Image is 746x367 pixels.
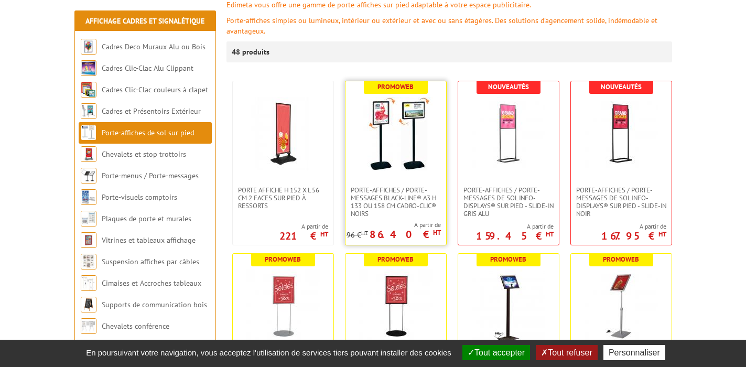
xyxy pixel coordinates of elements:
span: Porte-affiches / Porte-messages de sol Info-Displays® sur pied - Slide-in Noir [576,186,666,218]
button: Tout accepter [462,345,530,360]
img: Supports de communication bois [81,297,96,312]
a: Cadres et Présentoirs Extérieur [102,106,201,116]
b: Promoweb [490,255,526,264]
img: Plaques de porte et murales [81,211,96,226]
a: Porte-menus / Porte-messages [102,171,199,180]
span: A partir de [279,222,328,231]
sup: HT [361,229,368,236]
b: Nouveautés [488,82,529,91]
img: Vitrines et tableaux affichage [81,232,96,248]
a: Affichage Cadres et Signalétique [85,16,204,26]
a: Porte-affiches / Porte-messages Black-Line® A3 H 133 ou 158 cm Cadro-Clic® noirs [345,186,446,218]
a: Cimaises et Accroches tableaux [102,278,201,288]
img: Porte Affiche H 152 x L 56 cm 2 faces sur pied à ressorts [246,97,320,170]
img: Cadres et Présentoirs Extérieur [81,103,96,119]
b: Nouveautés [601,82,642,91]
img: Cadres Deco Muraux Alu ou Bois [81,39,96,55]
a: Cadres Deco Muraux Alu ou Bois [102,42,206,51]
img: Porte-menus / Porte-messages [81,168,96,183]
a: Porte-visuels comptoirs [102,192,177,202]
a: Chevalets et stop trottoirs [102,149,186,159]
p: 221 € [279,233,328,239]
a: Porte-affiches / Porte-messages de sol Info-Displays® sur pied - Slide-in Gris Alu [458,186,559,218]
span: Porte-affiches / Porte-messages Black-Line® A3 H 133 ou 158 cm Cadro-Clic® noirs [351,186,441,218]
img: Porte-affiches / Porte-messages de sol Info-Displays® sur pied - Slide-in Gris Alu [472,97,545,170]
span: A partir de [347,221,441,229]
img: Chevalets conférence [81,318,96,334]
img: Porte-affiches de sol sur pied [81,125,96,141]
img: Porte-affiches / Porte-messages Black-Line® A3 H 133 ou 158 cm Cadro-Clic® noirs [359,97,433,170]
a: Supports de communication bois [102,300,207,309]
img: Porte-affiches / Porte-messages LED A4 et A3 hauteur fixe - Noir [472,269,545,343]
button: Personnaliser (fenêtre modale) [603,345,665,360]
img: Chevalets et stop trottoirs [81,146,96,162]
a: Porte-affiches de sol sur pied [102,128,194,137]
span: A partir de [601,222,666,231]
font: Porte-affiches simples ou lumineux, intérieur ou extérieur et avec ou sans étagères. Des solution... [226,16,657,36]
a: Porte Affiche H 152 x L 56 cm 2 faces sur pied à ressorts [233,186,333,210]
p: 167.95 € [601,233,666,239]
span: Porte Affiche H 152 x L 56 cm 2 faces sur pied à ressorts [238,186,328,210]
sup: HT [320,230,328,239]
a: Porte-affiches / Porte-messages de sol Info-Displays® sur pied - Slide-in Noir [571,186,672,218]
sup: HT [546,230,554,239]
img: Porte-affiches / Porte-messages LED A4 et A3 réglables en hauteur [585,269,658,343]
img: Cadres Clic-Clac couleurs à clapet [81,82,96,98]
img: Porte-affiches / Porte-messages de sol Info-Displays® sur pied ovale - Slide-in Noir [359,269,433,343]
a: Suspension affiches par câbles [102,257,199,266]
p: 86.40 € [370,231,441,238]
b: Promoweb [377,255,414,264]
b: Promoweb [603,255,639,264]
button: Tout refuser [536,345,597,360]
a: Cadres Clic-Clac Alu Clippant [102,63,193,73]
a: Plaques de porte et murales [102,214,191,223]
img: Porte-visuels comptoirs [81,189,96,205]
img: Cimaises et Accroches tableaux [81,275,96,291]
span: A partir de [476,222,554,231]
a: Cadres Clic-Clac couleurs à clapet [102,85,208,94]
a: Chevalets conférence [102,321,169,331]
p: 48 produits [232,41,271,62]
img: Suspension affiches par câbles [81,254,96,269]
p: 159.45 € [476,233,554,239]
sup: HT [658,230,666,239]
img: Cadres Clic-Clac Alu Clippant [81,60,96,76]
b: Promoweb [377,82,414,91]
span: En poursuivant votre navigation, vous acceptez l'utilisation de services tiers pouvant installer ... [81,348,457,357]
span: Porte-affiches / Porte-messages de sol Info-Displays® sur pied - Slide-in Gris Alu [463,186,554,218]
img: Porte-affiches / Porte-messages de sol Info-Displays® sur pied - Slide-in Noir [585,97,658,170]
sup: HT [433,228,441,237]
img: Porte-affiches / Porte-messages de sol Info-Displays® sur pied ovale - Slide-in Gris Alu [246,269,320,343]
p: 96 € [347,231,368,239]
b: Promoweb [265,255,301,264]
a: Vitrines et tableaux affichage [102,235,196,245]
